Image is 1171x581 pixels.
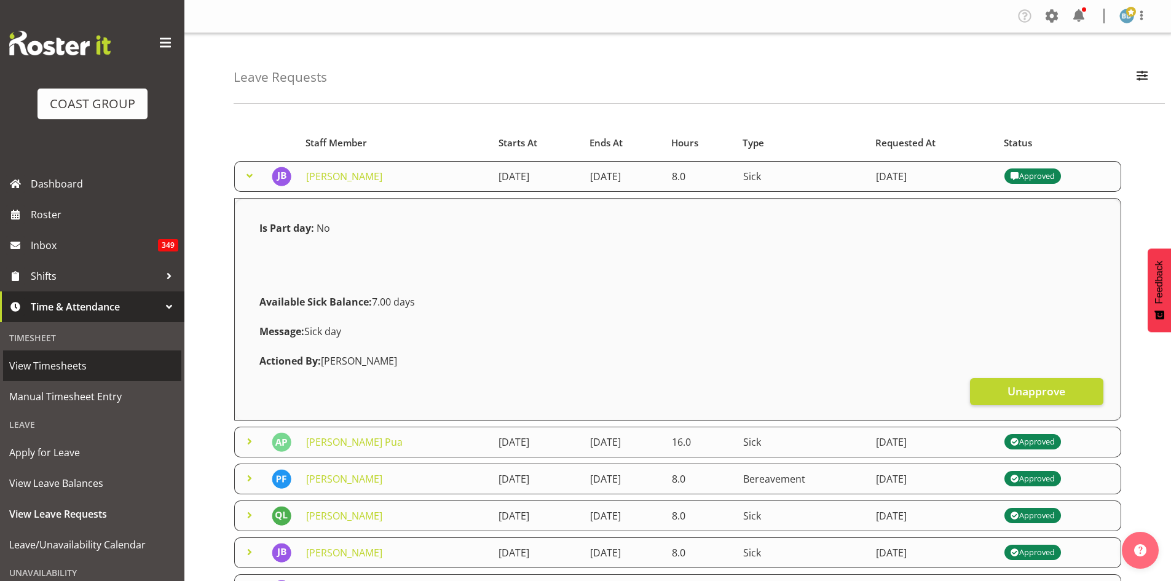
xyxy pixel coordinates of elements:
a: [PERSON_NAME] [306,509,382,523]
div: 7.00 days [252,287,1103,317]
td: [DATE] [491,161,583,192]
strong: Is Part day: [259,221,314,235]
button: Feedback - Show survey [1148,248,1171,332]
div: Approved [1011,545,1055,560]
div: Approved [1011,472,1055,486]
span: Roster [31,205,178,224]
td: Sick [736,500,869,531]
span: 349 [158,239,178,251]
div: Approved [1011,435,1055,449]
a: Leave/Unavailability Calendar [3,529,181,560]
td: Sick [736,537,869,568]
td: [DATE] [869,500,997,531]
div: Approved [1011,169,1055,184]
span: Dashboard [31,175,178,193]
td: [DATE] [583,427,664,457]
span: Type [743,136,764,150]
span: Starts At [499,136,537,150]
img: ben-dewes888.jpg [1119,9,1134,23]
button: Unapprove [970,378,1103,405]
span: Time & Attendance [31,298,160,316]
td: [DATE] [869,537,997,568]
button: Filter Employees [1129,64,1155,91]
img: Rosterit website logo [9,31,111,55]
span: Hours [671,136,698,150]
a: View Leave Balances [3,468,181,499]
td: 16.0 [664,427,736,457]
span: View Leave Requests [9,505,175,523]
td: 8.0 [664,464,736,494]
td: [DATE] [491,537,583,568]
a: [PERSON_NAME] [306,546,382,559]
span: Feedback [1154,261,1165,304]
td: 8.0 [664,161,736,192]
td: 8.0 [664,500,736,531]
span: Status [1004,136,1032,150]
td: [DATE] [583,161,664,192]
span: Manual Timesheet Entry [9,387,175,406]
span: Apply for Leave [9,443,175,462]
a: [PERSON_NAME] Pua [306,435,403,449]
div: Leave [3,412,181,437]
td: [DATE] [583,537,664,568]
div: Sick day [252,317,1103,346]
span: Requested At [875,136,936,150]
span: Leave/Unavailability Calendar [9,536,175,554]
img: quintin-leoata11280.jpg [272,506,291,526]
a: [PERSON_NAME] [306,170,382,183]
strong: Actioned By: [259,354,321,368]
span: No [317,221,330,235]
strong: Available Sick Balance: [259,295,372,309]
a: View Leave Requests [3,499,181,529]
span: View Timesheets [9,357,175,375]
span: Shifts [31,267,160,285]
div: Timesheet [3,325,181,350]
h4: Leave Requests [234,70,327,84]
img: joel-burich1091.jpg [272,167,291,186]
a: View Timesheets [3,350,181,381]
img: aleki-palu-pua3116.jpg [272,432,291,452]
td: [DATE] [869,427,997,457]
span: Ends At [589,136,623,150]
span: View Leave Balances [9,474,175,492]
td: Sick [736,161,869,192]
td: 8.0 [664,537,736,568]
td: [DATE] [491,500,583,531]
a: Manual Timesheet Entry [3,381,181,412]
td: [DATE] [869,161,997,192]
span: Unapprove [1007,383,1065,399]
a: Apply for Leave [3,437,181,468]
img: help-xxl-2.png [1134,544,1146,556]
span: Inbox [31,236,158,255]
td: [DATE] [583,464,664,494]
a: [PERSON_NAME] [306,472,382,486]
span: Staff Member [306,136,367,150]
div: [PERSON_NAME] [252,346,1103,376]
td: Sick [736,427,869,457]
td: Bereavement [736,464,869,494]
div: Approved [1011,508,1055,523]
img: joel-burich1091.jpg [272,543,291,563]
td: [DATE] [583,500,664,531]
td: [DATE] [869,464,997,494]
td: [DATE] [491,427,583,457]
strong: Message: [259,325,304,338]
img: phillip-fepuleai8988.jpg [272,469,291,489]
div: COAST GROUP [50,95,135,113]
td: [DATE] [491,464,583,494]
